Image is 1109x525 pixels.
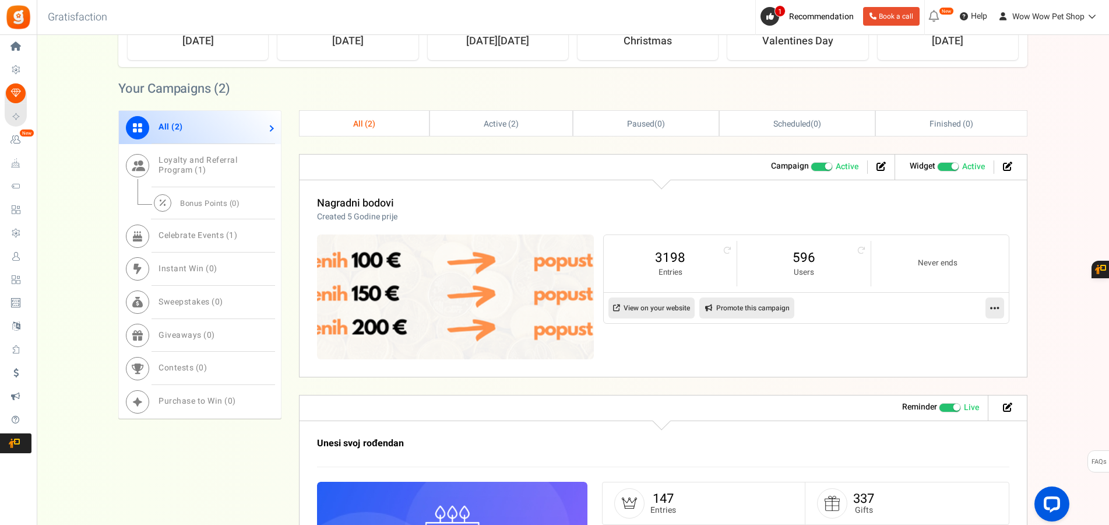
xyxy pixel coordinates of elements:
[863,7,920,26] a: Book a call
[930,118,973,130] span: Finished ( )
[627,118,665,130] span: ( )
[771,160,809,172] strong: Campaign
[332,34,364,49] strong: [DATE]
[159,229,237,242] span: Celebrate Events ( )
[749,267,858,278] small: Users
[968,10,987,22] span: Help
[466,34,529,49] strong: [DATE][DATE]
[159,329,215,341] span: Giveaways ( )
[368,118,372,130] span: 2
[624,34,672,49] strong: Christmas
[159,121,183,133] span: All ( )
[118,83,230,94] h2: Your Campaigns ( )
[317,211,397,223] p: Created 5 Godine prije
[35,6,120,29] h3: Gratisfaction
[219,79,226,98] span: 2
[883,258,993,269] small: Never ends
[789,10,854,23] span: Recommendation
[964,402,979,414] span: Live
[209,262,214,275] span: 0
[966,118,970,130] span: 0
[939,7,954,15] em: New
[650,506,676,514] small: Entries
[1012,10,1085,23] span: Wow Wow Pet Shop
[932,34,963,49] strong: [DATE]
[5,4,31,30] img: Gratisfaction
[653,489,674,508] a: 147
[159,296,223,308] span: Sweepstakes ( )
[749,249,858,267] a: 596
[511,118,516,130] span: 2
[5,130,31,150] a: New
[657,118,662,130] span: 0
[198,164,203,176] span: 1
[773,118,821,130] span: ( )
[901,160,994,174] li: Widget activated
[353,118,375,130] span: All ( )
[962,161,985,173] span: Active
[229,229,234,242] span: 1
[836,161,858,173] span: Active
[773,118,811,130] span: Scheduled
[159,154,237,176] span: Loyalty and Referral Program ( )
[228,395,233,407] span: 0
[317,195,394,211] a: Nagradni bodovi
[615,249,725,267] a: 3198
[484,118,519,130] span: Active ( )
[615,267,725,278] small: Entries
[182,34,214,49] strong: [DATE]
[19,129,34,137] em: New
[159,395,236,407] span: Purchase to Win ( )
[853,489,874,508] a: 337
[175,121,180,133] span: 2
[215,296,220,308] span: 0
[180,198,240,209] span: Bonus Points ( )
[232,198,237,209] span: 0
[608,297,695,318] a: View on your website
[1091,451,1107,473] span: FAQs
[910,160,935,172] strong: Widget
[199,362,204,374] span: 0
[761,7,858,26] a: 1 Recommendation
[159,262,217,275] span: Instant Win ( )
[699,297,794,318] a: Promote this campaign
[955,7,992,26] a: Help
[853,506,874,514] small: Gifts
[814,118,818,130] span: 0
[762,34,833,49] strong: Valentines Day
[317,439,871,449] h3: Unesi svoj rođendan
[207,329,212,341] span: 0
[902,401,937,413] strong: Reminder
[774,5,786,17] span: 1
[627,118,654,130] span: Paused
[159,362,207,374] span: Contests ( )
